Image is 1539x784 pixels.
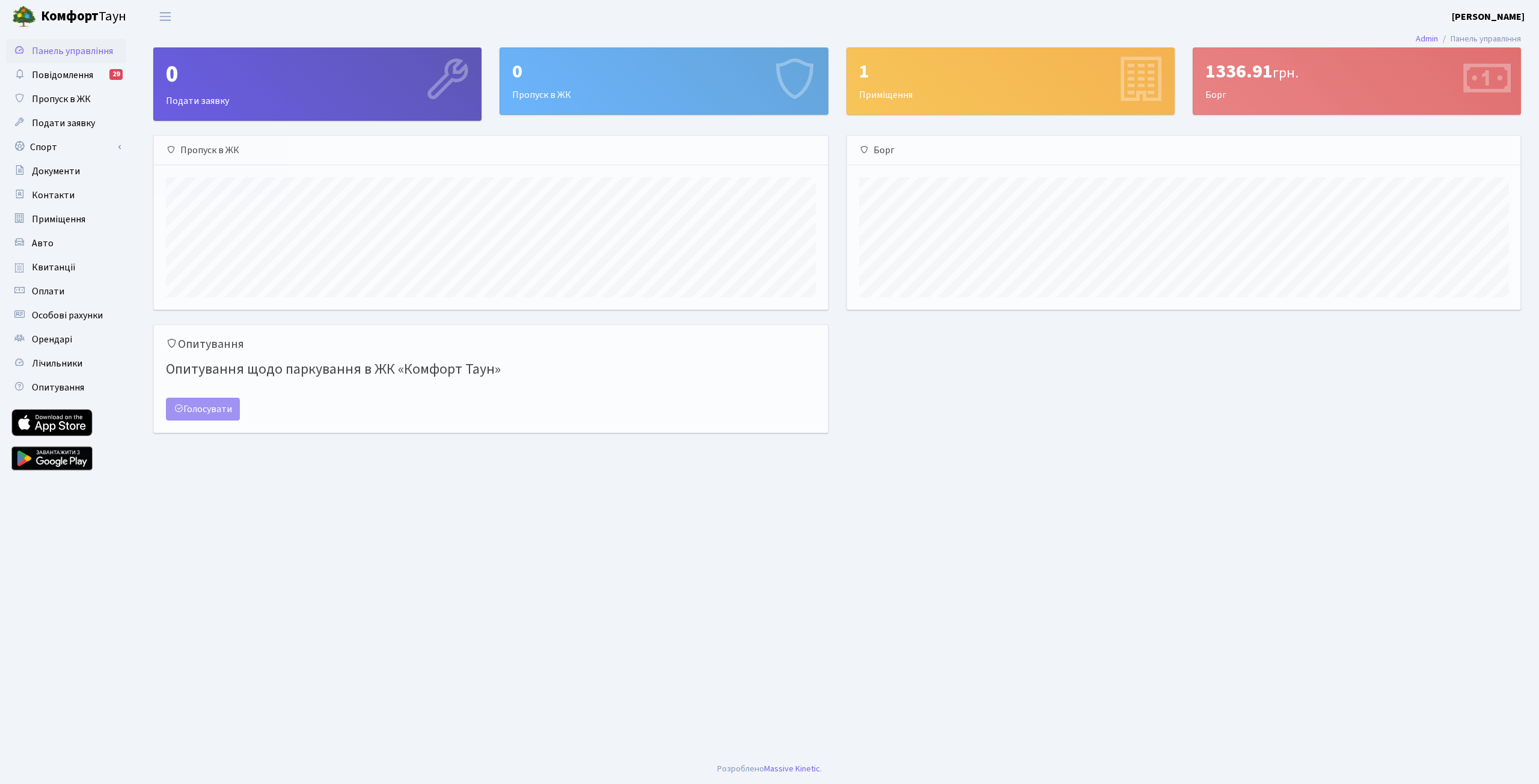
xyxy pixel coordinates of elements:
a: Квитанції [6,255,126,279]
a: Оплати [6,279,126,303]
a: Опитування [6,375,126,400]
div: Борг [847,136,1521,165]
div: 29 [109,69,123,80]
a: Розроблено [717,762,764,775]
div: Борг [1193,48,1520,114]
span: Оплати [32,285,64,298]
span: Документи [32,165,80,178]
a: [PERSON_NAME] [1452,10,1525,24]
a: Документи [6,159,126,183]
b: Комфорт [41,7,99,26]
a: 0Подати заявку [153,47,482,121]
div: Подати заявку [154,48,481,120]
div: . [717,762,822,776]
a: Авто [6,231,126,255]
div: 1 [859,60,1162,83]
b: [PERSON_NAME] [1452,10,1525,23]
span: Контакти [32,189,75,202]
a: Пропуск в ЖК [6,87,126,111]
a: Панель управління [6,39,126,63]
span: Приміщення [32,213,85,226]
a: Приміщення [6,207,126,231]
span: Подати заявку [32,117,95,130]
div: Пропуск в ЖК [500,48,827,114]
a: Голосувати [166,398,240,421]
div: Приміщення [847,48,1174,114]
span: грн. [1273,62,1299,84]
li: Панель управління [1438,32,1521,46]
div: Пропуск в ЖК [154,136,828,165]
div: 0 [512,60,815,83]
a: 1Приміщення [846,47,1175,115]
span: Орендарі [32,333,72,346]
img: logo.png [12,5,36,29]
span: Лічильники [32,357,82,370]
span: Особові рахунки [32,309,103,322]
a: Спорт [6,135,126,159]
a: Admin [1416,32,1438,45]
a: Контакти [6,183,126,207]
div: 0 [166,60,469,89]
h4: Опитування щодо паркування в ЖК «Комфорт Таун» [166,356,816,383]
a: Massive Kinetic [764,762,820,775]
a: Повідомлення29 [6,63,126,87]
a: Особові рахунки [6,303,126,327]
span: Пропуск в ЖК [32,93,91,106]
h5: Опитування [166,337,816,351]
div: 1336.91 [1205,60,1508,83]
span: Авто [32,237,54,250]
a: Орендарі [6,327,126,351]
span: Квитанції [32,261,76,274]
a: 0Пропуск в ЖК [500,47,828,115]
a: Лічильники [6,351,126,375]
span: Повідомлення [32,68,93,82]
span: Панель управління [32,44,113,58]
span: Таун [41,7,126,27]
nav: breadcrumb [1398,26,1539,52]
a: Подати заявку [6,111,126,135]
span: Опитування [32,381,84,394]
button: Переключити навігацію [150,7,180,26]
